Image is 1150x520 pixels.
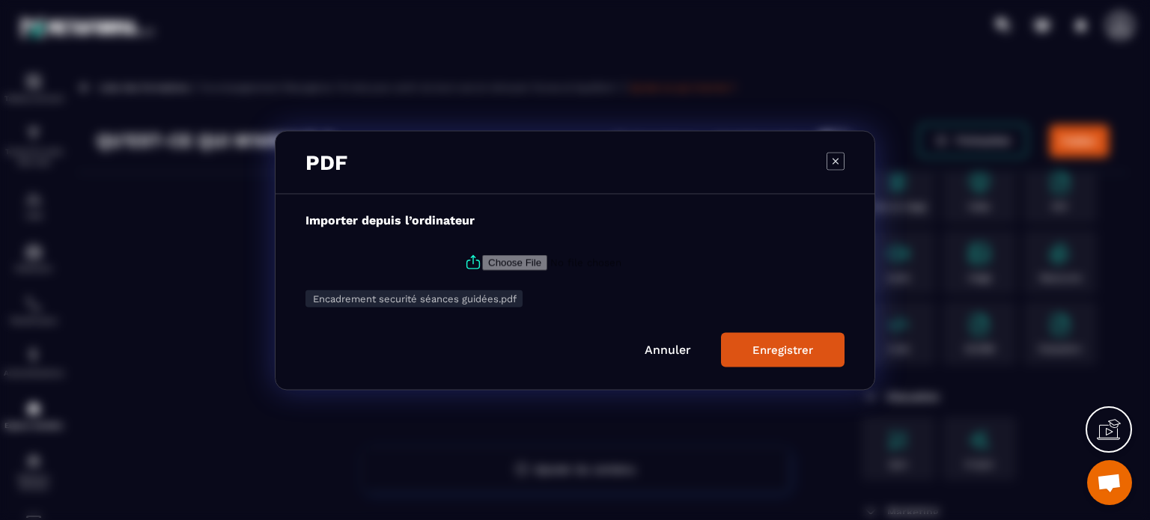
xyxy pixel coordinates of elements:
span: Encadrement securité séances guidées.pdf [313,293,517,304]
div: Enregistrer [752,343,813,356]
button: Enregistrer [721,332,845,367]
div: Ouvrir le chat [1087,460,1132,505]
label: Importer depuis l’ordinateur [305,212,475,227]
a: Annuler [645,342,691,356]
h3: PDF [305,150,347,174]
